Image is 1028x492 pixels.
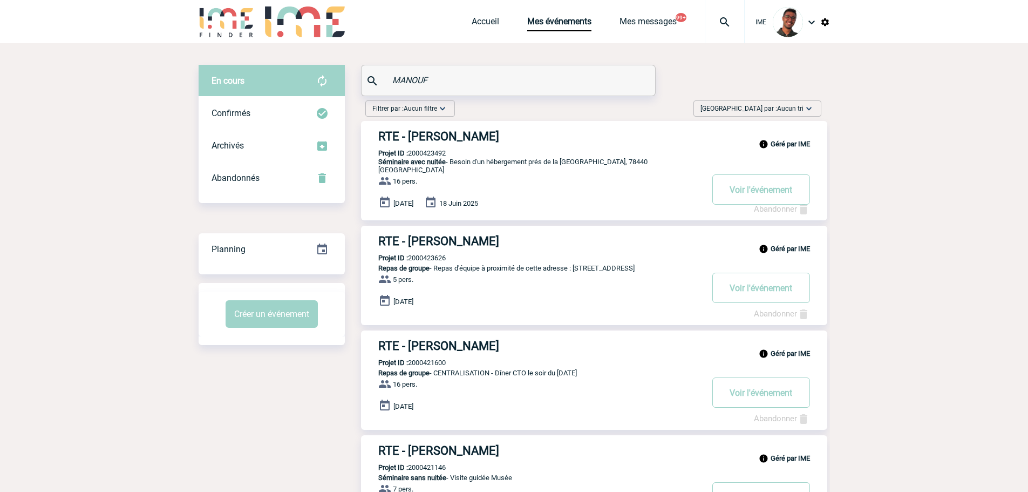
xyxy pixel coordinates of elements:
[378,234,702,248] h3: RTE - [PERSON_NAME]
[361,130,827,143] a: RTE - [PERSON_NAME]
[437,103,448,114] img: baseline_expand_more_white_24dp-b.png
[361,158,702,174] p: - Besoin d'un hébergement prés de la [GEOGRAPHIC_DATA], 78440 [GEOGRAPHIC_DATA]
[378,339,702,353] h3: RTE - [PERSON_NAME]
[712,273,810,303] button: Voir l'événement
[212,108,250,118] span: Confirmés
[712,378,810,408] button: Voir l'événement
[199,233,345,266] div: Retrouvez ici tous vos événements organisés par date et état d'avancement
[390,72,630,88] input: Rechercher un événement par son nom
[700,103,804,114] span: [GEOGRAPHIC_DATA] par :
[712,174,810,205] button: Voir l'événement
[771,349,810,358] b: Géré par IME
[361,369,702,377] p: - CENTRALISATION - Dîner CTO le soir du [DATE]
[771,454,810,462] b: Géré par IME
[393,298,413,306] span: [DATE]
[212,76,244,86] span: En cours
[755,18,766,26] span: IME
[393,380,417,388] span: 16 pers.
[404,105,437,112] span: Aucun filtre
[199,233,345,265] a: Planning
[619,16,677,31] a: Mes messages
[759,139,768,149] img: info_black_24dp.svg
[372,103,437,114] span: Filtrer par :
[527,16,591,31] a: Mes événements
[378,158,446,166] span: Séminaire avec nuitée
[439,199,478,207] span: 18 Juin 2025
[199,130,345,162] div: Retrouvez ici tous les événements que vous avez décidé d'archiver
[393,177,417,185] span: 16 pers.
[759,454,768,463] img: info_black_24dp.svg
[777,105,804,112] span: Aucun tri
[378,359,408,367] b: Projet ID :
[676,13,686,22] button: 99+
[804,103,814,114] img: baseline_expand_more_white_24dp-b.png
[393,199,413,207] span: [DATE]
[361,359,446,367] p: 2000421600
[378,474,446,482] span: Séminaire sans nuitée
[393,275,413,284] span: 5 pers.
[199,162,345,194] div: Retrouvez ici tous vos événements annulés
[773,7,803,37] img: 124970-0.jpg
[226,300,318,328] button: Créer un événement
[361,339,827,353] a: RTE - [PERSON_NAME]
[771,140,810,148] b: Géré par IME
[361,234,827,248] a: RTE - [PERSON_NAME]
[754,309,810,319] a: Abandonner
[361,254,446,262] p: 2000423626
[754,414,810,423] a: Abandonner
[378,369,430,377] span: Repas de groupe
[212,244,246,254] span: Planning
[361,444,827,457] a: RTE - [PERSON_NAME]
[361,149,446,157] p: 2000423492
[771,245,810,253] b: Géré par IME
[754,204,810,214] a: Abandonner
[361,264,702,272] p: - Repas d'équipe à proximité de cette adresse : [STREET_ADDRESS]
[759,244,768,254] img: info_black_24dp.svg
[393,402,413,410] span: [DATE]
[361,463,446,471] p: 2000421146
[378,444,702,457] h3: RTE - [PERSON_NAME]
[378,149,408,157] b: Projet ID :
[199,65,345,97] div: Retrouvez ici tous vos évènements avant confirmation
[378,463,408,471] b: Projet ID :
[378,254,408,262] b: Projet ID :
[378,130,702,143] h3: RTE - [PERSON_NAME]
[212,173,260,183] span: Abandonnés
[199,6,255,37] img: IME-Finder
[472,16,499,31] a: Accueil
[759,349,768,359] img: info_black_24dp.svg
[378,264,430,272] span: Repas de groupe
[361,474,702,482] p: - Visite guidée Musée
[212,140,244,151] span: Archivés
